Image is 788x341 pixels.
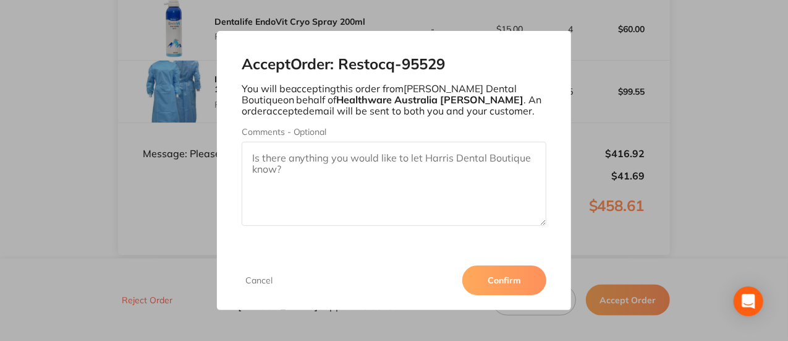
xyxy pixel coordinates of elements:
[242,275,276,286] button: Cancel
[734,287,763,316] div: Open Intercom Messenger
[242,83,547,117] p: You will be accepting this order from [PERSON_NAME] Dental Boutique on behalf of . An order accep...
[242,127,547,137] label: Comments - Optional
[462,265,546,295] button: Confirm
[242,56,547,73] h2: Accept Order: Restocq- 95529
[337,93,524,106] b: Healthware Australia [PERSON_NAME]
